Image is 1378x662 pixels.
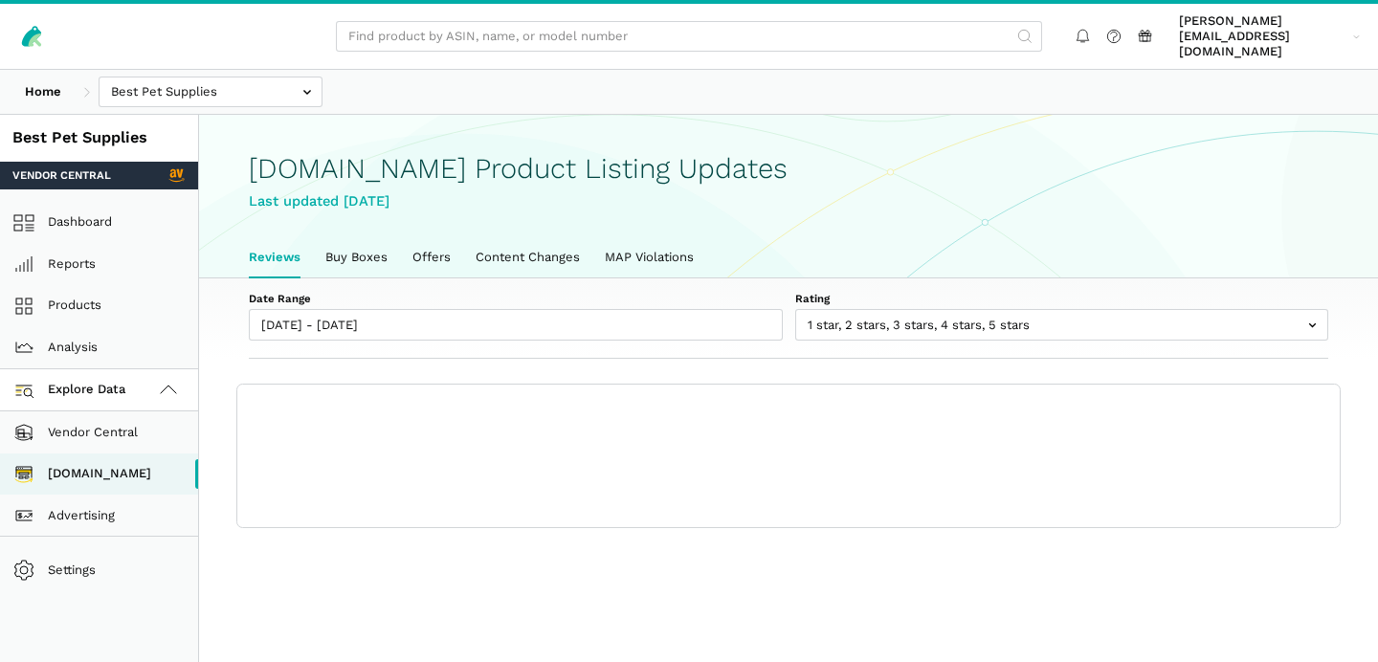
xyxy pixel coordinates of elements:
[795,309,1329,341] input: 1 star, 2 stars, 3 stars, 4 stars, 5 stars
[463,237,592,277] a: Content Changes
[313,237,400,277] a: Buy Boxes
[795,291,1329,306] label: Rating
[12,167,111,183] span: Vendor Central
[400,237,463,277] a: Offers
[19,379,126,402] span: Explore Data
[99,77,322,108] input: Best Pet Supplies
[1173,11,1367,63] a: [PERSON_NAME][EMAIL_ADDRESS][DOMAIN_NAME]
[12,127,186,149] div: Best Pet Supplies
[249,190,1328,212] div: Last updated [DATE]
[236,237,313,277] a: Reviews
[249,153,1328,185] h1: [DOMAIN_NAME] Product Listing Updates
[1179,13,1346,60] span: [PERSON_NAME][EMAIL_ADDRESS][DOMAIN_NAME]
[249,291,783,306] label: Date Range
[12,77,74,108] a: Home
[592,237,706,277] a: MAP Violations
[336,21,1042,53] input: Find product by ASIN, name, or model number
